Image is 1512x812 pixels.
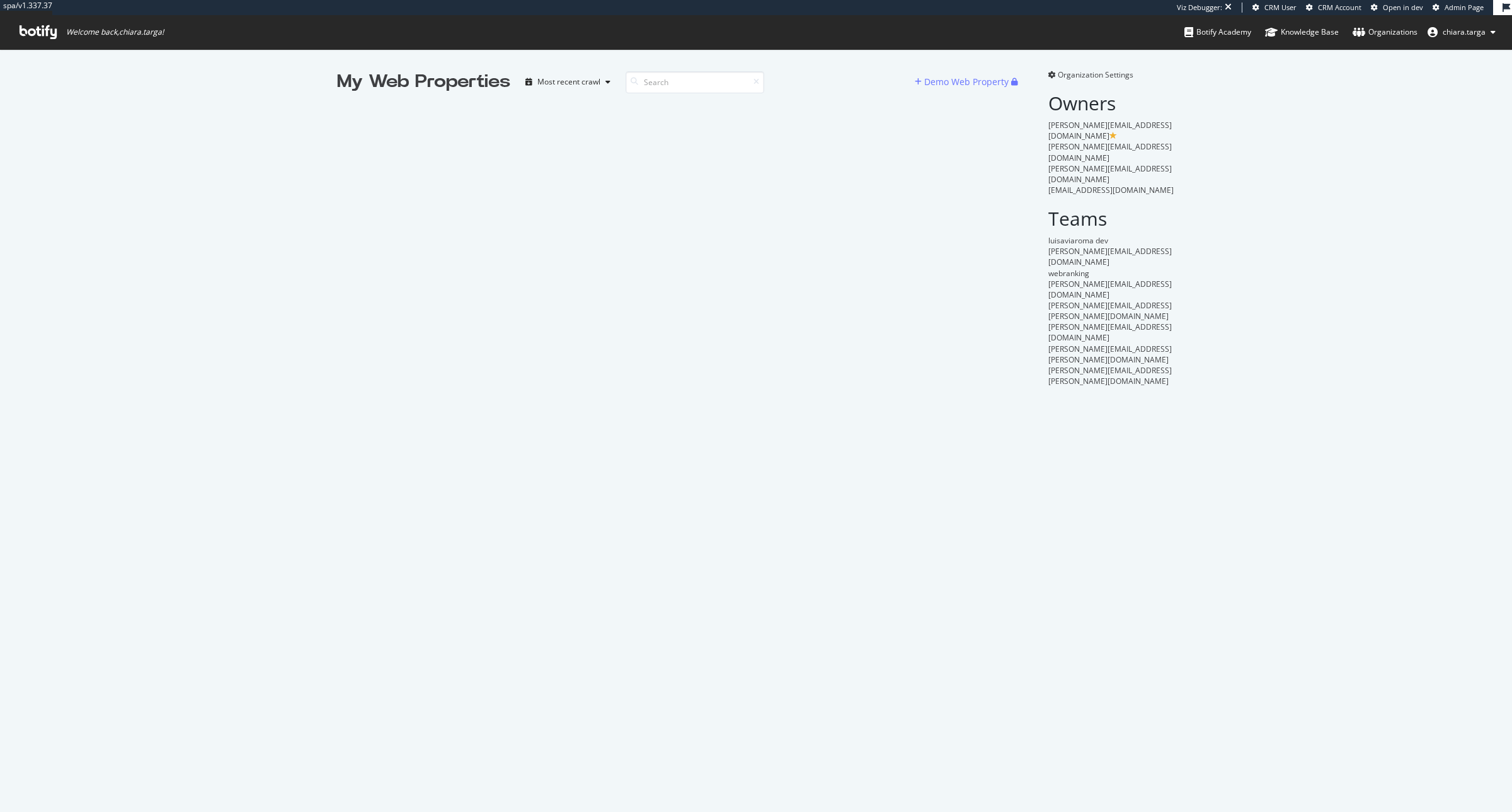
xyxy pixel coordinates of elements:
[66,27,164,37] span: Welcome back, chiara.targa !
[1048,93,1175,113] h2: Owners
[1048,300,1172,322] span: [PERSON_NAME][EMAIL_ADDRESS][PERSON_NAME][DOMAIN_NAME]
[1318,3,1361,12] span: CRM Account
[537,78,600,86] div: Most recent crawl
[1383,3,1423,12] span: Open in dev
[1048,185,1174,195] span: [EMAIL_ADDRESS][DOMAIN_NAME]
[626,71,764,93] input: Search
[1048,246,1172,267] span: [PERSON_NAME][EMAIL_ADDRESS][DOMAIN_NAME]
[924,76,1009,88] div: Demo Web Property
[1264,3,1297,12] span: CRM User
[1048,268,1175,279] div: webranking
[1184,15,1251,49] a: Botify Academy
[1445,3,1484,12] span: Admin Page
[1353,15,1417,49] a: Organizations
[1433,3,1484,13] a: Admin Page
[1048,344,1172,365] span: [PERSON_NAME][EMAIL_ADDRESS][PERSON_NAME][DOMAIN_NAME]
[1048,141,1172,163] span: [PERSON_NAME][EMAIL_ADDRESS][DOMAIN_NAME]
[1048,365,1172,386] span: [PERSON_NAME][EMAIL_ADDRESS][PERSON_NAME][DOMAIN_NAME]
[1177,3,1222,13] div: Viz Debugger:
[1265,15,1339,49] a: Knowledge Base
[915,72,1011,92] button: Demo Web Property
[1306,3,1361,13] a: CRM Account
[1371,3,1423,13] a: Open in dev
[1048,235,1175,246] div: luisaviaroma dev
[1443,26,1486,37] span: chiara.targa
[1048,279,1172,300] span: [PERSON_NAME][EMAIL_ADDRESS][DOMAIN_NAME]
[1048,163,1172,185] span: [PERSON_NAME][EMAIL_ADDRESS][DOMAIN_NAME]
[1417,22,1506,42] button: chiara.targa
[1058,69,1133,80] span: Organization Settings
[1252,3,1297,13] a: CRM User
[520,72,616,92] button: Most recent crawl
[337,69,510,95] div: My Web Properties
[1048,208,1175,229] h2: Teams
[915,76,1011,87] a: Demo Web Property
[1265,26,1339,38] div: Knowledge Base
[1048,322,1172,343] span: [PERSON_NAME][EMAIL_ADDRESS][DOMAIN_NAME]
[1353,26,1417,38] div: Organizations
[1184,26,1251,38] div: Botify Academy
[1048,120,1172,141] span: [PERSON_NAME][EMAIL_ADDRESS][DOMAIN_NAME]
